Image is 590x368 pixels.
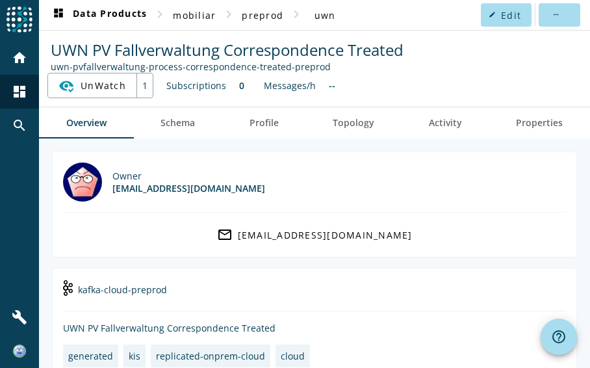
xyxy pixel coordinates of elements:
[51,7,147,23] span: Data Products
[242,9,283,21] span: preprod
[51,7,66,23] mat-icon: dashboard
[112,170,265,182] div: Owner
[51,60,404,73] div: Kafka Topic: uwn-pvfallverwaltung-process-correspondence-treated-preprod
[156,350,265,362] div: replicated-onprem-cloud
[63,163,102,202] img: mbx_301492@mobi.ch
[257,73,322,98] div: Messages/h
[48,74,136,98] button: UnWatch
[516,118,563,127] span: Properties
[66,118,107,127] span: Overview
[304,3,346,27] button: uwn
[12,50,27,66] mat-icon: home
[322,73,342,98] div: No information
[233,73,251,98] div: 0
[168,3,221,27] button: mobiliar
[12,118,27,133] mat-icon: search
[173,9,216,21] span: mobiliar
[333,118,374,127] span: Topology
[250,118,279,127] span: Profile
[289,7,304,22] mat-icon: chevron_right
[68,350,113,362] div: generated
[551,329,567,345] mat-icon: help_outline
[238,229,413,241] div: [EMAIL_ADDRESS][DOMAIN_NAME]
[129,350,140,362] div: kis
[152,7,168,22] mat-icon: chevron_right
[12,84,27,99] mat-icon: dashboard
[281,350,305,362] div: cloud
[217,227,233,243] mat-icon: mail_outline
[63,223,566,246] a: [EMAIL_ADDRESS][DOMAIN_NAME]
[12,309,27,325] mat-icon: build
[112,182,265,194] div: [EMAIL_ADDRESS][DOMAIN_NAME]
[314,9,336,21] span: uwn
[429,118,462,127] span: Activity
[6,7,32,33] img: spoud-logo.svg
[160,118,195,127] span: Schema
[81,74,126,97] span: UnWatch
[63,322,566,334] div: UWN PV Fallverwaltung Correspondence Treated
[489,11,496,18] mat-icon: edit
[63,280,73,296] img: kafka-cloud-preprod
[51,39,404,60] span: UWN PV Fallverwaltung Correspondence Treated
[136,73,153,98] div: 1
[13,345,26,358] img: 321727e140b5189f451a128e5f2a6bb4
[237,3,289,27] button: preprod
[45,3,152,27] button: Data Products
[552,11,559,18] mat-icon: more_horiz
[221,7,237,22] mat-icon: chevron_right
[501,9,521,21] span: Edit
[481,3,532,27] button: Edit
[63,279,566,311] div: kafka-cloud-preprod
[160,73,233,98] div: Subscriptions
